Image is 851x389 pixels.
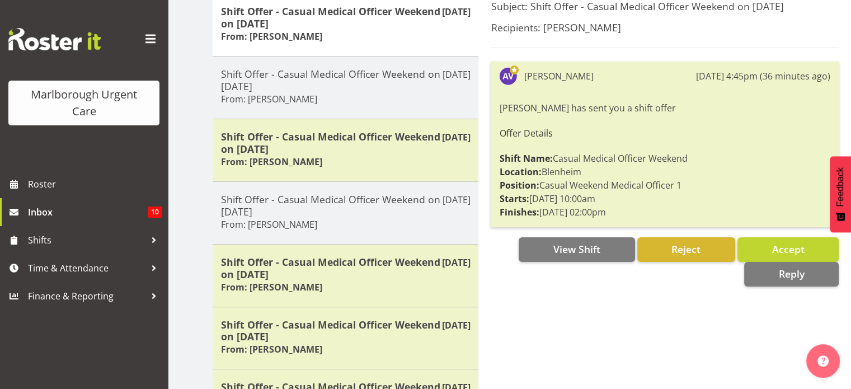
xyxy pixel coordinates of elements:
[221,93,317,105] h6: From: [PERSON_NAME]
[442,68,470,81] p: [DATE]
[696,69,830,83] div: [DATE] 4:45pm (36 minutes ago)
[28,176,162,193] span: Roster
[637,237,735,262] button: Reject
[830,156,851,232] button: Feedback - Show survey
[519,237,634,262] button: View Shift
[835,167,845,207] span: Feedback
[499,99,830,222] div: [PERSON_NAME] has sent you a shift offer Casual Medical Officer Weekend Blenheim Casual Weekend M...
[441,130,470,144] p: [DATE]
[28,232,145,249] span: Shifts
[221,68,470,92] h5: Shift Offer - Casual Medical Officer Weekend on [DATE]
[499,128,830,138] h6: Offer Details
[442,193,470,207] p: [DATE]
[20,86,148,120] div: Marlborough Urgent Care
[524,69,593,83] div: [PERSON_NAME]
[553,242,600,256] span: View Shift
[8,28,101,50] img: Rosterit website logo
[499,152,552,165] strong: Shift Name:
[441,256,470,269] p: [DATE]
[28,260,145,276] span: Time & Attendance
[221,31,322,42] h6: From: [PERSON_NAME]
[28,288,145,304] span: Finance & Reporting
[221,130,470,155] h5: Shift Offer - Casual Medical Officer Weekend on [DATE]
[499,206,539,218] strong: Finishes:
[221,344,322,355] h6: From: [PERSON_NAME]
[221,5,470,30] h5: Shift Offer - Casual Medical Officer Weekend on [DATE]
[737,237,839,262] button: Accept
[28,204,148,221] span: Inbox
[221,318,470,343] h5: Shift Offer - Casual Medical Officer Weekend on [DATE]
[148,207,162,218] span: 10
[221,219,317,230] h6: From: [PERSON_NAME]
[778,267,804,280] span: Reply
[491,21,839,34] h5: Recipients: [PERSON_NAME]
[499,166,541,178] strong: Location:
[221,193,470,218] h5: Shift Offer - Casual Medical Officer Weekend on [DATE]
[772,242,804,256] span: Accept
[817,355,829,367] img: help-xxl-2.png
[671,242,700,256] span: Reject
[221,256,470,280] h5: Shift Offer - Casual Medical Officer Weekend on [DATE]
[441,318,470,332] p: [DATE]
[221,282,322,293] h6: From: [PERSON_NAME]
[221,156,322,167] h6: From: [PERSON_NAME]
[499,67,517,85] img: amber-venning-slater11903.jpg
[441,5,470,18] p: [DATE]
[499,179,539,191] strong: Position:
[744,262,839,287] button: Reply
[499,193,529,205] strong: Starts:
